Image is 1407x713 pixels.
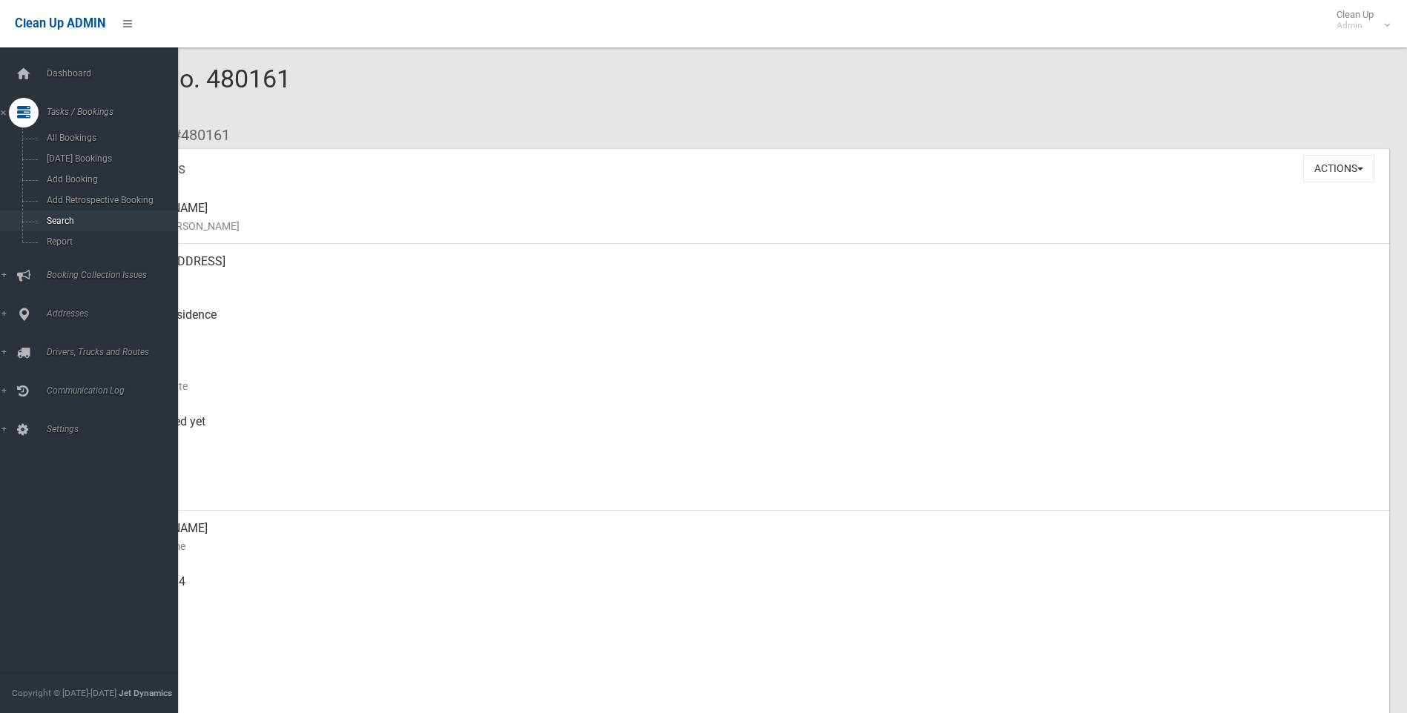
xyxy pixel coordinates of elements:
div: [PERSON_NAME] [119,511,1377,564]
small: Zone [119,484,1377,502]
span: Settings [42,424,189,434]
div: [PERSON_NAME] [119,190,1377,244]
li: #480161 [162,122,230,149]
span: Add Booking [42,174,177,185]
small: Landline [119,644,1377,662]
span: Addresses [42,308,189,319]
div: [DATE] [119,457,1377,511]
span: Add Retrospective Booking [42,195,177,205]
small: Mobile [119,591,1377,608]
div: Front of Residence [119,297,1377,351]
div: [DATE] [119,351,1377,404]
span: [DATE] Bookings [42,153,177,164]
span: Drivers, Trucks and Routes [42,347,189,357]
span: Copyright © [DATE]-[DATE] [12,688,116,698]
div: [STREET_ADDRESS] [119,244,1377,297]
small: Address [119,271,1377,288]
small: Pickup Point [119,324,1377,342]
span: Clean Up [1329,9,1388,31]
div: Not collected yet [119,404,1377,457]
small: Contact Name [119,537,1377,555]
button: Actions [1303,155,1374,182]
div: None given [119,617,1377,671]
small: Name of [PERSON_NAME] [119,217,1377,235]
div: 0438765934 [119,564,1377,617]
span: Booking No. 480161 [65,64,291,122]
span: Dashboard [42,68,189,79]
span: Report [42,236,177,247]
span: All Bookings [42,133,177,143]
small: Collected At [119,431,1377,448]
span: Tasks / Bookings [42,107,189,117]
small: Admin [1337,20,1374,31]
small: Collection Date [119,377,1377,395]
span: Clean Up ADMIN [15,16,105,30]
span: Search [42,216,177,226]
span: Booking Collection Issues [42,270,189,280]
span: Communication Log [42,385,189,396]
strong: Jet Dynamics [119,688,172,698]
